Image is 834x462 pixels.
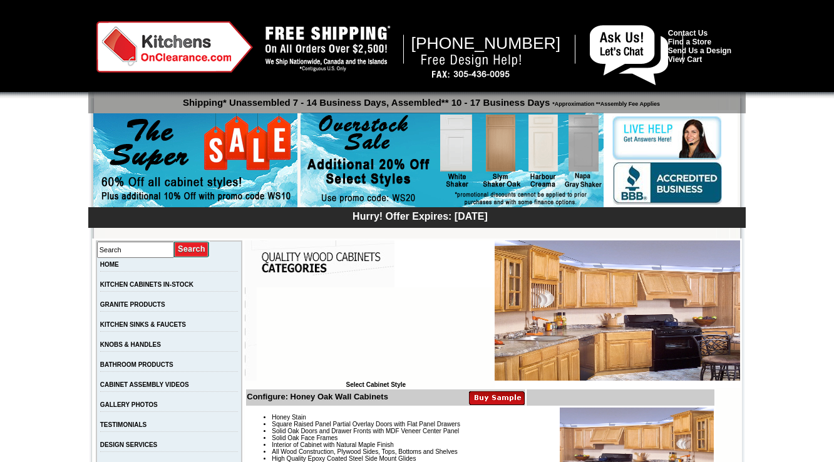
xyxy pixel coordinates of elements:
[100,381,189,388] a: CABINET ASSEMBLY VIDEOS
[96,21,253,73] img: Kitchens on Clearance Logo
[346,381,406,388] b: Select Cabinet Style
[257,287,495,381] iframe: Browser incompatible
[247,392,388,401] b: Configure: Honey Oak Wall Cabinets
[668,38,711,46] a: Find a Store
[100,261,119,268] a: HOME
[495,240,740,381] img: Honey Oak
[174,241,210,258] input: Submit
[272,455,416,462] span: High Quality Epoxy Coated Steel Side Mount Glides
[100,301,165,308] a: GRANITE PRODUCTS
[668,29,708,38] a: Contact Us
[272,448,457,455] span: All Wood Construction, Plywood Sides, Tops, Bottoms and Shelves
[95,209,746,222] div: Hurry! Offer Expires: [DATE]
[668,46,731,55] a: Send Us a Design
[100,321,186,328] a: KITCHEN SINKS & FAUCETS
[100,401,158,408] a: GALLERY PHOTOS
[100,281,193,288] a: KITCHEN CABINETS IN-STOCK
[272,434,337,441] span: Solid Oak Face Frames
[95,91,746,108] p: Shipping* Unassembled 7 - 14 Business Days, Assembled** 10 - 17 Business Days
[272,414,306,421] span: Honey Stain
[272,441,394,448] span: Interior of Cabinet with Natural Maple Finish
[668,55,702,64] a: View Cart
[272,428,459,434] span: Solid Oak Doors and Drawer Fronts with MDF Veneer Center Panel
[411,34,561,53] span: [PHONE_NUMBER]
[272,421,460,428] span: Square Raised Panel Partial Overlay Doors with Flat Panel Drawers
[100,341,161,348] a: KNOBS & HANDLES
[100,361,173,368] a: BATHROOM PRODUCTS
[550,98,660,107] span: *Approximation **Assembly Fee Applies
[100,441,158,448] a: DESIGN SERVICES
[100,421,147,428] a: TESTIMONIALS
